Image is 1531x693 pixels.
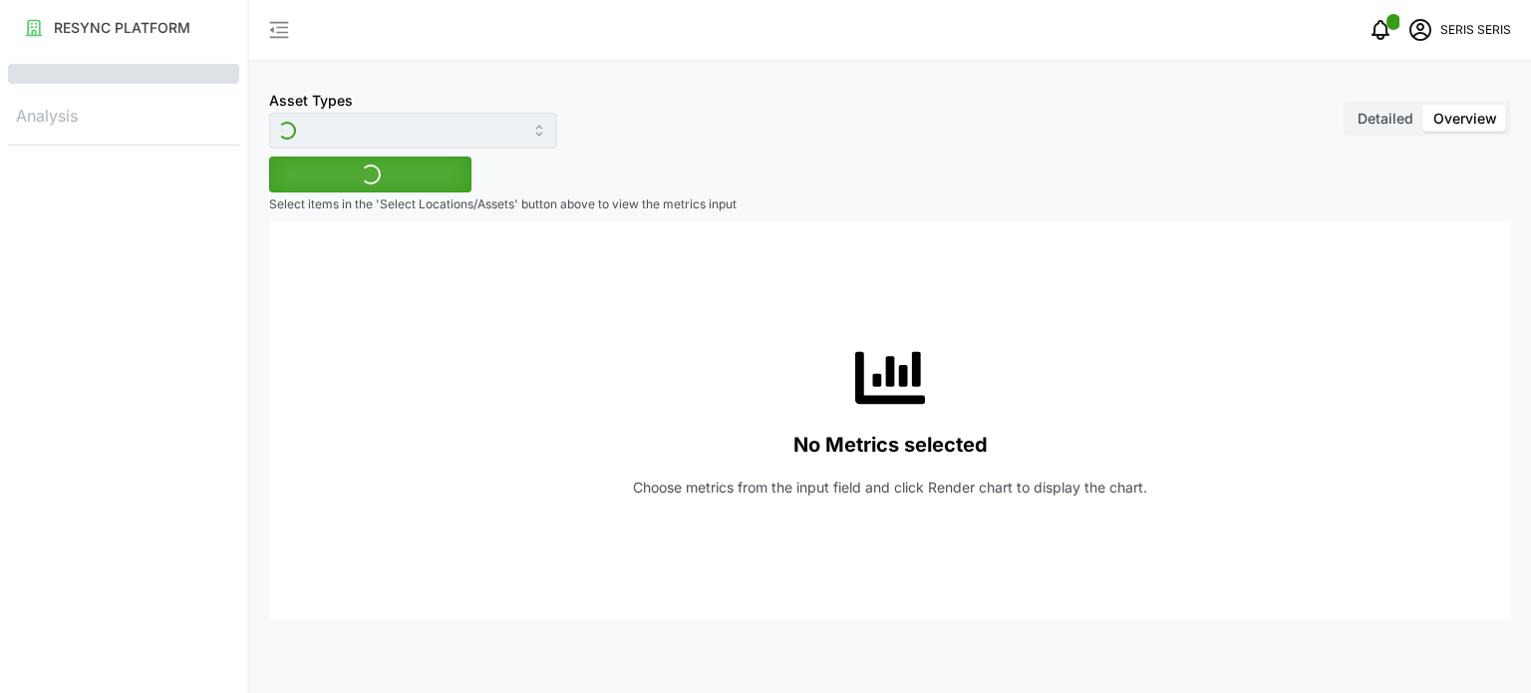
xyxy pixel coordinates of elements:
p: RESYNC PLATFORM [54,18,190,38]
p: SERIS SERIS [1440,21,1511,40]
p: Analysis [8,100,239,129]
p: No Metrics selected [793,429,988,462]
p: Choose metrics from the input field and click Render chart to display the chart. [633,478,1147,498]
button: schedule [1400,10,1440,50]
span: Overview [1433,110,1497,127]
a: RESYNC PLATFORM [8,8,239,48]
span: Detailed [1358,110,1413,127]
p: Select items in the 'Select Locations/Assets' button above to view the metrics input [269,196,1511,213]
label: Asset Types [269,90,353,112]
button: notifications [1361,10,1400,50]
button: RESYNC PLATFORM [8,10,239,46]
